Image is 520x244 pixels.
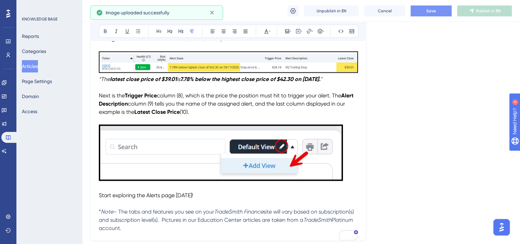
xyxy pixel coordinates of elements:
[476,8,501,14] span: Publish in EN
[99,217,355,231] span: Platinum account.
[101,208,113,215] em: Note
[177,92,341,99] span: (8), which is the price the position must hit to trigger your alert. The
[317,8,346,14] span: Unpublish in EN
[411,5,452,16] button: Save
[22,30,39,42] button: Reports
[110,76,177,82] strong: latest close price of $39.01
[320,76,322,82] em: "
[426,8,436,14] span: Save
[457,5,512,16] button: Publish in EN
[48,3,50,9] div: 4
[22,105,37,118] button: Access
[99,92,355,107] strong: Alert Description
[214,208,263,215] em: TradeSmith Finance
[125,92,157,99] strong: Trigger Price
[99,92,125,99] span: Next is the
[16,2,43,10] span: Need Help?
[99,76,110,82] em: “The
[134,109,180,115] strong: Latest Close Price
[157,92,175,99] span: column
[491,217,512,238] iframe: UserGuiding AI Assistant Launcher
[22,45,46,57] button: Categories
[378,8,392,14] span: Cancel
[22,60,38,72] button: Articles
[177,76,180,82] em: is
[303,217,332,223] em: TradeSmith
[99,100,346,115] span: column (9) tells you the name of the assigned alert, and the last column displayed in our example...
[106,9,169,17] span: Image uploaded successfully
[180,76,320,82] strong: 7.78% below the highest close price of $42.30 on [DATE].
[99,192,193,199] span: Start exploring the Alerts page [DATE]!
[180,109,189,115] span: (10).
[364,5,405,16] button: Cancel
[22,75,52,87] button: Page Settings
[22,90,39,103] button: Domain
[113,208,214,215] span: – The tabs and features you see on your
[304,5,359,16] button: Unpublish in EN
[22,16,57,22] div: KNOWLEDGE BASE
[99,208,355,223] span: site will vary based on subscription(s) and subscription level(s). Pictures in our Education Cent...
